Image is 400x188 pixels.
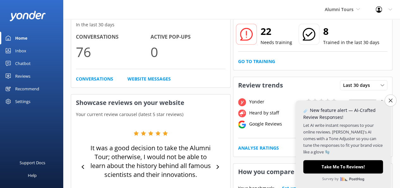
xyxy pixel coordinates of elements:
h3: Showcase reviews on your website [71,94,230,111]
a: Website Messages [127,75,171,82]
div: Yonder [248,98,305,105]
p: In the last 30 days [71,21,230,28]
div: Home [15,32,28,44]
div: Recommend [15,82,39,95]
p: It was a good decision to take the Alumni Tour; otherwise, I would not be able to learn about the... [88,144,213,179]
div: Help [28,169,37,182]
div: Support Docs [20,156,45,169]
h4: Active Pop-ups [151,33,225,41]
div: Inbox [15,44,26,57]
h4: 0 [376,98,387,105]
span: Alumni Tours [325,6,354,12]
div: Google Reviews [248,120,305,127]
h3: How you compare [233,164,299,180]
a: Analyse Ratings [238,145,279,152]
h2: 22 [261,24,292,39]
p: Trained in the last 30 days [323,39,379,46]
p: 76 [76,41,151,62]
span: Last 30 days [343,82,374,89]
div: Chatbot [15,57,31,70]
p: Needs training [261,39,292,46]
p: Your current review carousel (latest 5 star reviews) [71,111,230,118]
a: Go to Training [238,58,275,65]
a: Conversations [76,75,113,82]
h3: Review trends [233,77,288,94]
h2: 8 [323,24,379,39]
h4: Conversations [76,33,151,41]
div: Heard by staff [248,109,305,116]
div: Settings [15,95,30,108]
img: yonder-white-logo.png [9,11,46,21]
div: Reviews [15,70,30,82]
p: 0 [151,41,225,62]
